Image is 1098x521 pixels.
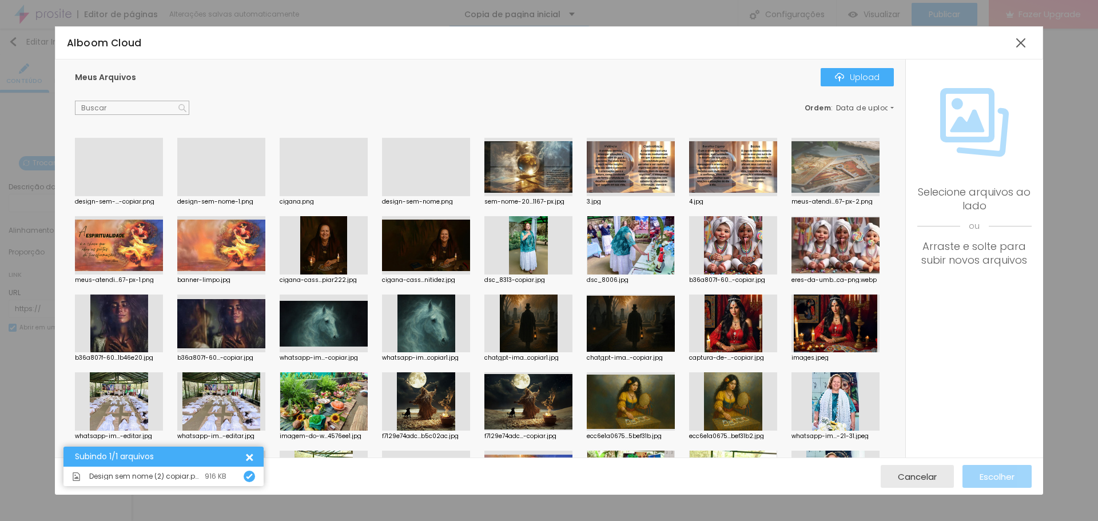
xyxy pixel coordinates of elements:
span: Ordem [805,103,832,113]
div: meus-atendi...67-px-1.png [75,277,163,283]
button: Escolher [962,465,1032,488]
div: banner-limpo.jpg [177,277,265,283]
button: Cancelar [881,465,954,488]
img: Icone [72,472,81,481]
div: 4.jpg [689,199,777,205]
div: meus-atendi...67-px-2.png [791,199,880,205]
div: 3.jpg [587,199,675,205]
span: Data de upload [836,105,896,112]
div: dsc_8006.jpg [587,277,675,283]
div: cigana.png [280,199,368,205]
img: Icone [246,473,253,480]
div: design-sem-nome-1.png [177,199,265,205]
div: cigana-cass...nitidez.jpg [382,277,470,283]
div: whatsapp-im...-copiar.jpg [280,355,368,361]
button: IconeUpload [821,68,894,86]
div: f7129e74adc...b5c02ac.jpg [382,433,470,439]
div: whatsapp-im...-editar.jpg [75,433,163,439]
div: Subindo 1/1 arquivos [75,452,244,461]
span: Design sem nome (2) copiar.png [89,473,199,480]
div: 916 KB [205,473,226,480]
div: b36a807f-60...1b46e20.jpg [75,355,163,361]
div: ecc6e1a0675...bef31b2.jpg [689,433,777,439]
input: Buscar [75,101,189,116]
span: Meus Arquivos [75,71,136,83]
div: design-sem-...-copiar.png [75,199,163,205]
img: Icone [835,73,844,82]
div: eres-da-umb...ca-png.webp [791,277,880,283]
div: b36a807f-60...-copiar.jpg [177,355,265,361]
span: Escolher [980,472,1015,482]
div: whatsapp-im...copiar1.jpg [382,355,470,361]
div: b36a807f-60...-copiar.jpg [689,277,777,283]
div: f7129e74adc...-copiar.jpg [484,433,572,439]
span: Cancelar [898,472,937,482]
div: : [805,105,894,112]
div: chatgpt-ima...-copiar.jpg [587,355,675,361]
div: whatsapp-im...-21-31.jpeg [791,433,880,439]
div: design-sem-nome.png [382,199,470,205]
img: Icone [178,104,186,112]
div: captura-de-...-copiar.jpg [689,355,777,361]
div: cigana-cass...piar222.jpg [280,277,368,283]
span: Alboom Cloud [67,36,142,50]
div: images.jpeg [791,355,880,361]
div: ecc6e1a0675...5bef31b.jpg [587,433,675,439]
div: Selecione arquivos ao lado Arraste e solte para subir novos arquivos [917,185,1032,267]
div: sem-nome-20...1167-px.jpg [484,199,572,205]
img: Icone [940,88,1009,157]
div: imagem-do-w...4576ee1.jpg [280,433,368,439]
div: Upload [835,73,880,82]
span: ou [917,213,1032,240]
div: whatsapp-im...-editar.jpg [177,433,265,439]
div: chatgpt-ima...copiar1.jpg [484,355,572,361]
div: dsc_8313-copiar.jpg [484,277,572,283]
